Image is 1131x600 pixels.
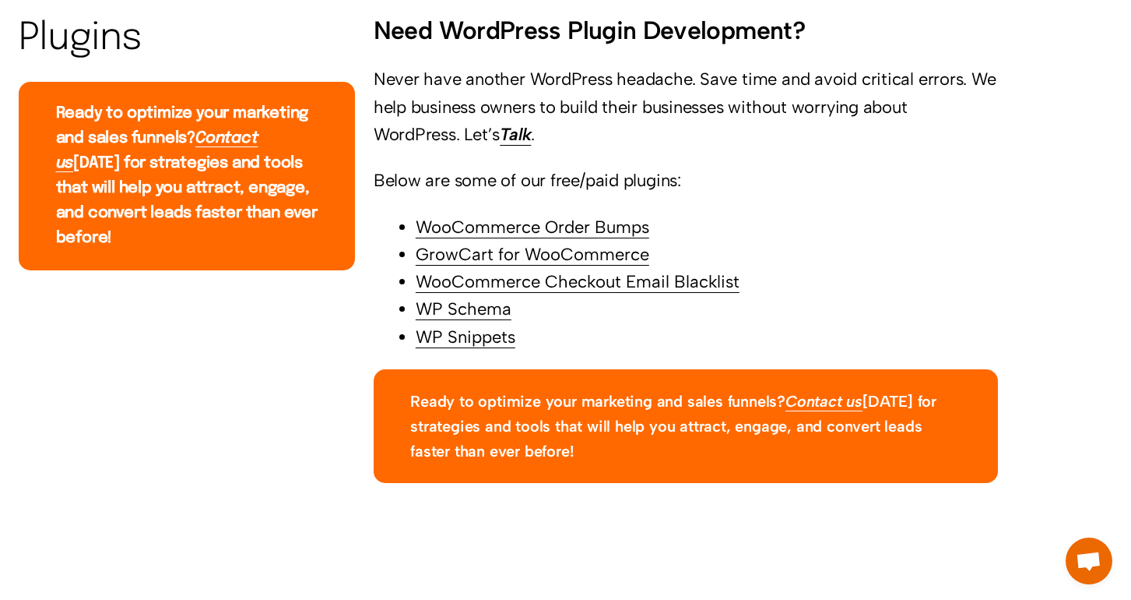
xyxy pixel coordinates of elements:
strong: Ready to optimize your marketing and sales funnels? [56,105,309,146]
strong: Ready to optimize your marketing and sales funnels? [410,392,785,411]
h2: Plugins [19,15,355,63]
p: Never have another WordPress headache. Save time and avoid critical errors. We help business owne... [374,65,998,148]
strong: Need WordPress Plugin Development? [374,16,806,45]
a: Talk [500,124,531,145]
p: Below are some of our free/paid plugins: [374,167,998,194]
a: WooCommerce Order Bumps [416,217,649,238]
strong: [DATE] for strategies and tools that will help you attract, engage, and convert leads faster than... [410,392,936,461]
a: WooCommerce Checkout Email Blacklist [416,271,739,292]
a: Contact us [56,130,258,171]
a: WP Snippets [416,326,515,348]
a: Contact us [785,392,862,411]
a: WP Schema [416,298,511,319]
strong: [DATE] for strategies and tools that will help you attract, engage, and convert leads faster than... [56,155,318,246]
a: Open chat [1066,538,1112,584]
a: GrowCart for WooCommerce [416,244,649,265]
